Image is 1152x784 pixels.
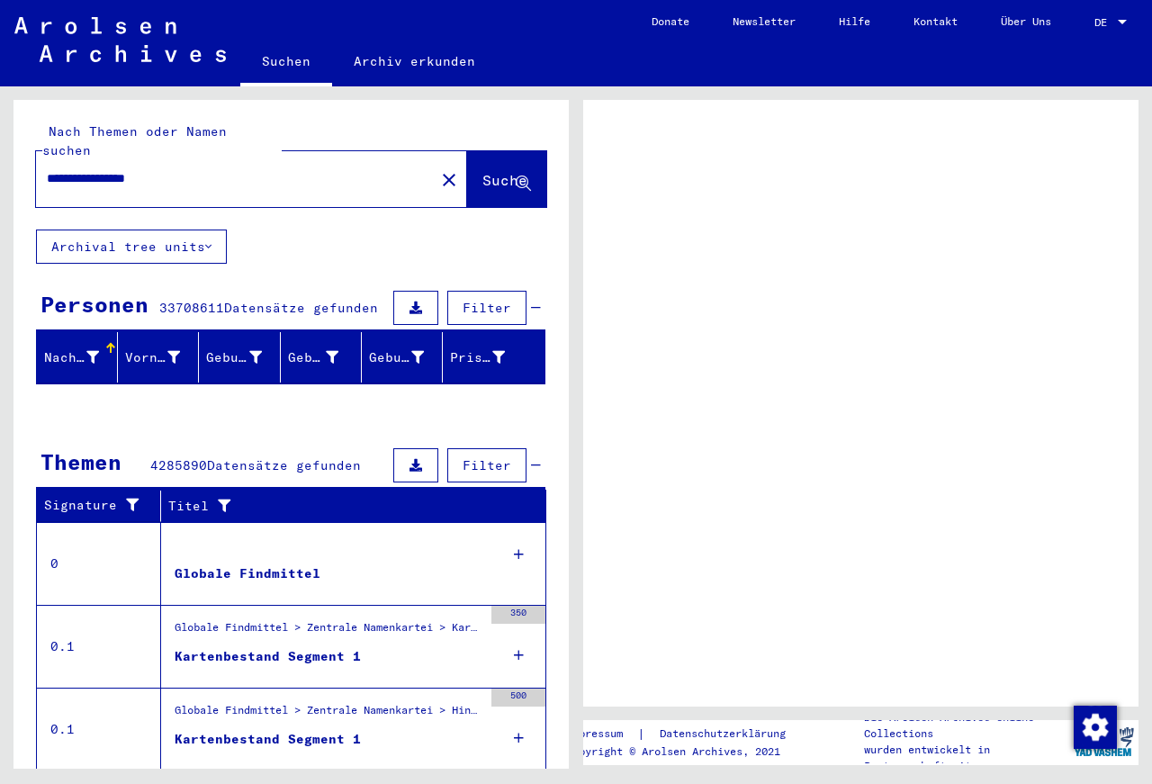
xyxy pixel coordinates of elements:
[450,348,505,367] div: Prisoner #
[447,448,526,482] button: Filter
[14,17,226,62] img: Arolsen_neg.svg
[491,689,545,707] div: 500
[44,496,147,515] div: Signature
[864,709,1069,742] p: Die Arolsen Archives Online-Collections
[168,497,510,516] div: Titel
[175,647,361,666] div: Kartenbestand Segment 1
[207,457,361,473] span: Datensätze gefunden
[44,348,99,367] div: Nachname
[168,491,528,520] div: Titel
[224,300,378,316] span: Datensätze gefunden
[37,522,161,605] td: 0
[1094,16,1114,29] span: DE
[159,300,224,316] span: 33708611
[443,332,544,383] mat-header-cell: Prisoner #
[118,332,199,383] mat-header-cell: Vorname
[369,348,424,367] div: Geburtsdatum
[37,605,161,688] td: 0.1
[1070,719,1138,764] img: yv_logo.png
[125,348,180,367] div: Vorname
[332,40,497,83] a: Archiv erkunden
[44,343,121,372] div: Nachname
[37,332,118,383] mat-header-cell: Nachname
[645,725,807,743] a: Datenschutzerklärung
[438,169,460,191] mat-icon: close
[450,343,527,372] div: Prisoner #
[482,171,527,189] span: Suche
[175,702,482,727] div: Globale Findmittel > Zentrale Namenkartei > Hinweiskarten und Originale, die in T/D-Fällen aufgef...
[566,725,807,743] div: |
[199,332,280,383] mat-header-cell: Geburtsname
[175,730,361,749] div: Kartenbestand Segment 1
[206,348,261,367] div: Geburtsname
[240,40,332,86] a: Suchen
[362,332,443,383] mat-header-cell: Geburtsdatum
[206,343,283,372] div: Geburtsname
[288,348,338,367] div: Geburt‏
[40,446,121,478] div: Themen
[40,288,148,320] div: Personen
[369,343,446,372] div: Geburtsdatum
[566,725,637,743] a: Impressum
[288,343,361,372] div: Geburt‏
[447,291,526,325] button: Filter
[463,457,511,473] span: Filter
[175,619,482,644] div: Globale Findmittel > Zentrale Namenkartei > Karteikarten, die im Rahmen der sequentiellen Massend...
[463,300,511,316] span: Filter
[175,564,320,583] div: Globale Findmittel
[37,688,161,770] td: 0.1
[566,743,807,760] p: Copyright © Arolsen Archives, 2021
[150,457,207,473] span: 4285890
[864,742,1069,774] p: wurden entwickelt in Partnerschaft mit
[44,491,165,520] div: Signature
[431,161,467,197] button: Clear
[42,123,227,158] mat-label: Nach Themen oder Namen suchen
[36,230,227,264] button: Archival tree units
[467,151,546,207] button: Suche
[491,606,545,624] div: 350
[1074,706,1117,749] img: Zustimmung ändern
[281,332,362,383] mat-header-cell: Geburt‏
[125,343,202,372] div: Vorname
